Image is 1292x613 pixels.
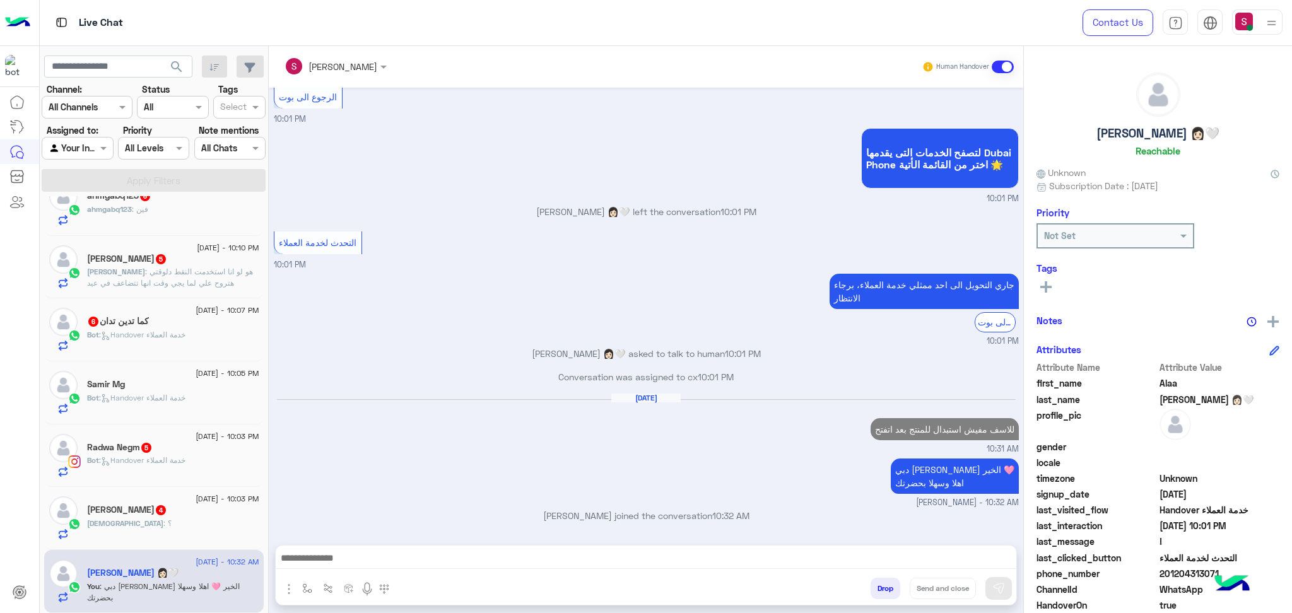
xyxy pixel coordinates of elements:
[323,583,333,593] img: Trigger scenario
[132,204,148,214] span: فين
[360,581,375,597] img: send voice note
[87,393,99,402] span: Bot
[87,267,145,276] span: [PERSON_NAME]
[1037,583,1157,596] span: ChannelId
[123,124,152,137] label: Priority
[87,190,151,201] h5: ahmgabq123
[1037,393,1157,406] span: last_name
[1037,166,1086,179] span: Unknown
[1137,73,1180,116] img: defaultAdmin.png
[1136,145,1180,156] h6: Reachable
[1037,344,1081,355] h6: Attributes
[47,83,82,96] label: Channel:
[339,578,360,598] button: create order
[88,317,98,327] span: 6
[1235,13,1253,30] img: userImage
[1160,393,1280,406] span: Mahmoud 👩🏻🤍
[891,458,1019,494] p: 19/8/2025, 10:32 AM
[196,493,259,505] span: [DATE] - 10:03 PM
[87,379,125,390] h5: Samir Mg
[49,496,78,525] img: defaultAdmin.png
[99,330,185,339] span: : Handover خدمة العملاء
[720,206,756,217] span: 10:01 PM
[196,431,259,442] span: [DATE] - 10:03 PM
[1096,126,1219,141] h5: [PERSON_NAME] 👩🏻🤍
[199,124,259,137] label: Note mentions
[42,169,266,192] button: Apply Filters
[916,497,1019,509] span: [PERSON_NAME] - 10:32 AM
[99,393,185,402] span: : Handover خدمة العملاء
[87,581,240,602] span: دبي فون سلمى لؤي صباح الخير 🩷 اهلا وسهلا بحضرتك
[87,316,149,327] h5: كما تدين تدان
[1160,377,1280,390] span: Alaa
[49,434,78,462] img: defaultAdmin.png
[274,347,1019,360] p: [PERSON_NAME] 👩🏻🤍 asked to talk to human
[274,370,1019,383] p: Conversation was assigned to cx
[1037,361,1157,374] span: Attribute Name
[163,518,172,528] span: ؟
[274,260,306,269] span: 10:01 PM
[1168,16,1183,30] img: tab
[1160,361,1280,374] span: Attribute Value
[1037,598,1157,612] span: HandoverOn
[936,62,989,72] small: Human Handover
[49,245,78,274] img: defaultAdmin.png
[1037,487,1157,501] span: signup_date
[47,124,98,137] label: Assigned to:
[87,581,100,591] span: You
[68,204,81,216] img: WhatsApp
[1049,179,1158,192] span: Subscription Date : [DATE]
[1037,409,1157,438] span: profile_pic
[1037,262,1279,274] h6: Tags
[274,509,1019,522] p: [PERSON_NAME] joined the conversation
[196,556,259,568] span: [DATE] - 10:32 AM
[281,581,297,597] img: send attachment
[1203,16,1218,30] img: tab
[87,568,179,578] h5: Alaa Mahmoud 👩🏻🤍
[87,518,163,528] span: [DEMOGRAPHIC_DATA]
[169,59,184,74] span: search
[1267,316,1279,327] img: add
[1037,567,1157,580] span: phone_number
[197,242,259,254] span: [DATE] - 10:10 PM
[68,518,81,530] img: WhatsApp
[379,584,389,594] img: make a call
[871,578,900,599] button: Drop
[49,559,78,588] img: defaultAdmin.png
[196,305,259,316] span: [DATE] - 10:07 PM
[987,336,1019,347] span: 10:01 PM
[1163,9,1188,36] a: tab
[871,418,1019,440] p: 19/8/2025, 10:31 AM
[87,442,153,453] h5: Radwa Negm
[611,394,681,402] h6: [DATE]
[1160,487,1280,501] span: 2025-08-18T17:54:56.991Z
[218,100,247,116] div: Select
[1037,377,1157,390] span: first_name
[161,55,192,83] button: search
[49,371,78,399] img: defaultAdmin.png
[712,510,749,521] span: 10:32 AM
[49,308,78,336] img: defaultAdmin.png
[1037,440,1157,453] span: gender
[1160,409,1191,440] img: defaultAdmin.png
[68,267,81,279] img: WhatsApp
[279,91,337,102] span: الرجوع الى بوت
[910,578,976,599] button: Send and close
[725,348,761,359] span: 10:01 PM
[975,312,1016,332] div: الرجوع الى بوت
[1037,315,1062,326] h6: Notes
[5,55,28,78] img: 1403182699927242
[68,329,81,342] img: WhatsApp
[87,505,167,515] h5: Muhammed Farag
[1247,317,1257,327] img: notes
[1160,456,1280,469] span: null
[866,146,1014,170] span: لتصفح الخدمات التى يقدمها Dubai Phone اختر من القائمة الأتية 🌟
[279,237,356,248] span: التحدث لخدمة العملاء
[830,274,1019,309] p: 18/8/2025, 10:01 PM
[1037,472,1157,485] span: timezone
[318,578,339,598] button: Trigger scenario
[87,330,99,339] span: Bot
[698,371,734,382] span: 10:01 PM
[218,83,238,96] label: Tags
[1037,207,1069,218] h6: Priority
